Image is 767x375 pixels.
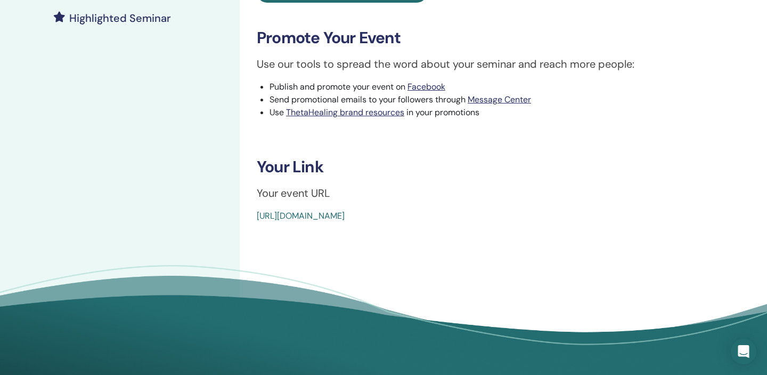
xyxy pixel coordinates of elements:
[270,93,734,106] li: Send promotional emails to your followers through
[69,12,171,25] h4: Highlighted Seminar
[257,28,734,47] h3: Promote Your Event
[731,339,756,364] div: Open Intercom Messenger
[257,185,734,201] p: Your event URL
[257,157,734,177] h3: Your Link
[257,210,345,221] a: [URL][DOMAIN_NAME]
[270,106,734,119] li: Use in your promotions
[286,107,404,118] a: ThetaHealing brand resources
[407,81,445,92] a: Facebook
[270,81,734,93] li: Publish and promote your event on
[257,56,734,72] p: Use our tools to spread the word about your seminar and reach more people:
[468,94,531,105] a: Message Center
